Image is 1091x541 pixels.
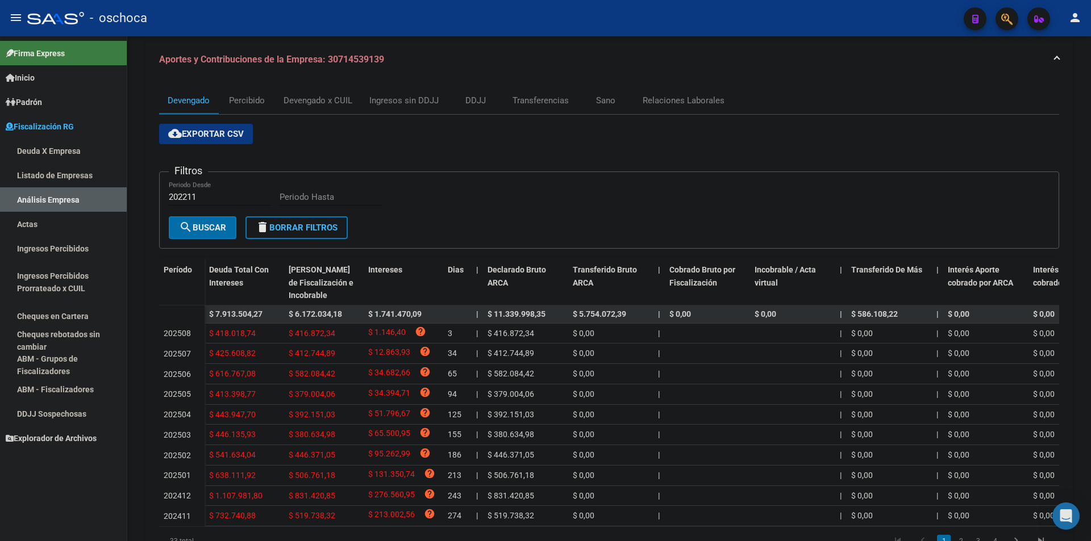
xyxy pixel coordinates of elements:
[851,309,898,318] span: $ 586.108,22
[1033,511,1055,520] span: $ 0,00
[658,491,660,500] span: |
[936,265,939,274] span: |
[643,94,724,107] div: Relaciones Laborales
[368,427,410,442] span: $ 65.500,95
[573,349,594,358] span: $ 0,00
[1068,11,1082,24] mat-icon: person
[6,72,35,84] span: Inicio
[755,309,776,318] span: $ 0,00
[284,258,364,308] datatable-header-cell: Deuda Bruta Neto de Fiscalización e Incobrable
[573,369,594,378] span: $ 0,00
[488,309,545,318] span: $ 11.339.998,35
[168,129,244,139] span: Exportar CSV
[851,265,922,274] span: Transferido De Más
[424,488,435,500] i: help
[476,309,478,318] span: |
[443,258,472,308] datatable-header-cell: Dias
[209,265,269,287] span: Deuda Total Con Intereses
[936,369,938,378] span: |
[573,491,594,500] span: $ 0,00
[513,94,569,107] div: Transferencias
[289,511,335,520] span: $ 519.738,32
[289,329,335,338] span: $ 416.872,34
[179,223,226,233] span: Buscar
[209,309,263,318] span: $ 7.913.504,27
[476,389,478,399] span: |
[840,491,842,500] span: |
[145,41,1073,78] mat-expansion-panel-header: Aportes y Contribuciones de la Empresa: 30714539139
[369,94,439,107] div: Ingresos sin DDJJ
[573,329,594,338] span: $ 0,00
[209,491,263,500] span: $ 1.107.981,80
[948,389,969,399] span: $ 0,00
[368,387,410,402] span: $ 34.394,71
[289,471,335,480] span: $ 506.761,18
[658,329,660,338] span: |
[936,450,938,459] span: |
[840,471,842,480] span: |
[936,471,938,480] span: |
[164,430,191,439] span: 202503
[209,511,256,520] span: $ 732.740,88
[936,491,938,500] span: |
[164,511,191,521] span: 202411
[948,329,969,338] span: $ 0,00
[658,450,660,459] span: |
[573,265,637,287] span: Transferido Bruto ARCA
[476,265,478,274] span: |
[653,258,665,308] datatable-header-cell: |
[256,220,269,234] mat-icon: delete
[1052,502,1080,530] div: Open Intercom Messenger
[368,265,402,274] span: Intereses
[658,389,660,399] span: |
[488,389,534,399] span: $ 379.004,06
[835,258,847,308] datatable-header-cell: |
[159,54,384,65] span: Aportes y Contribuciones de la Empresa: 30714539139
[419,407,431,418] i: help
[164,370,191,379] span: 202506
[658,430,660,439] span: |
[658,369,660,378] span: |
[289,450,335,459] span: $ 446.371,05
[1033,309,1055,318] span: $ 0,00
[169,216,236,239] button: Buscar
[476,471,478,480] span: |
[851,511,873,520] span: $ 0,00
[851,389,873,399] span: $ 0,00
[936,309,939,318] span: |
[368,407,410,422] span: $ 51.796,67
[932,258,943,308] datatable-header-cell: |
[847,258,932,308] datatable-header-cell: Transferido De Más
[1033,450,1055,459] span: $ 0,00
[476,329,478,338] span: |
[90,6,147,31] span: - oschoca
[256,223,338,233] span: Borrar Filtros
[948,309,969,318] span: $ 0,00
[1033,389,1055,399] span: $ 0,00
[1033,430,1055,439] span: $ 0,00
[488,491,534,500] span: $ 831.420,85
[448,349,457,358] span: 34
[424,508,435,519] i: help
[840,410,842,419] span: |
[488,349,534,358] span: $ 412.744,89
[936,349,938,358] span: |
[476,349,478,358] span: |
[476,491,478,500] span: |
[658,471,660,480] span: |
[164,389,191,399] span: 202505
[840,309,842,318] span: |
[368,488,415,504] span: $ 276.560,95
[851,369,873,378] span: $ 0,00
[448,329,452,338] span: 3
[1033,491,1055,500] span: $ 0,00
[483,258,568,308] datatable-header-cell: Declarado Bruto ARCA
[448,430,461,439] span: 155
[419,447,431,459] i: help
[1033,369,1055,378] span: $ 0,00
[289,265,353,300] span: [PERSON_NAME] de Fiscalización e Incobrable
[448,369,457,378] span: 65
[851,471,873,480] span: $ 0,00
[1033,329,1055,338] span: $ 0,00
[948,430,969,439] span: $ 0,00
